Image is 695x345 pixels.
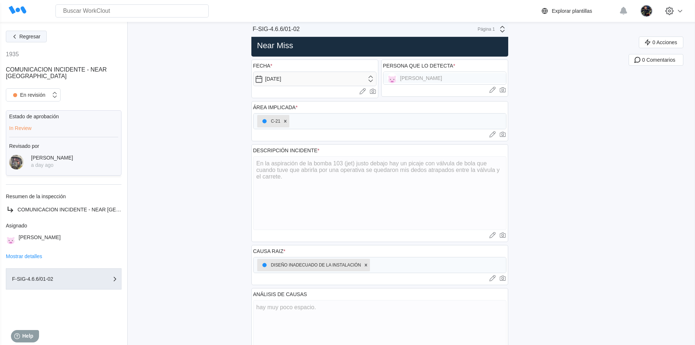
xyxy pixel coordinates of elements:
span: COMUNICACION INCIDENTE - NEAR [GEOGRAPHIC_DATA] [6,66,107,79]
img: 2a7a337f-28ec-44a9-9913-8eaa51124fce.jpg [640,5,653,17]
div: Estado de aprobación [9,114,118,119]
textarea: En la aspiración de la bomba 103 (jet) justo debajo hay un picaje con válvula de bola que cuando ... [253,156,506,230]
span: 0 Acciones [652,40,677,45]
div: [PERSON_NAME] [19,234,61,244]
a: COMUNICACION INCIDENTE - NEAR [GEOGRAPHIC_DATA] [6,205,121,214]
div: FECHA [253,63,273,69]
div: [PERSON_NAME] [31,155,73,161]
button: Regresar [6,31,47,42]
div: CAUSA RAIZ [253,248,286,254]
h2: Near Miss [254,41,505,51]
span: Regresar [19,34,40,39]
button: F-SIG-4.6.6/01-02 [6,268,121,290]
div: PERSONA QUE LO DETECTA [383,63,455,69]
div: DESCRIPCIÓN INCIDENTE [253,147,320,153]
div: F-SIG-4.6.6/01-02 [253,26,300,32]
input: Buscar WorkClout [55,4,209,18]
button: Mostrar detalles [6,254,42,259]
span: 0 Comentarios [642,57,675,62]
div: 1935 [6,51,19,58]
div: Página 1 [477,27,495,32]
div: En revisión [10,90,45,100]
div: a day ago [31,162,73,168]
img: pig.png [6,234,16,244]
button: 0 Acciones [639,37,683,48]
div: F-SIG-4.6.6/01-02 [12,276,85,281]
div: Revisado por [9,143,118,149]
img: 2f847459-28ef-4a61-85e4-954d408df519.jpg [9,155,24,169]
div: ÁREA IMPLICADA [253,104,298,110]
div: Resumen de la inspección [6,193,121,199]
div: In Review [9,125,118,131]
input: Seleccionar fecha [253,72,377,86]
div: ANÁLISIS DE CAUSAS [253,291,307,297]
a: Explorar plantillas [540,7,616,15]
span: COMUNICACION INCIDENTE - NEAR [GEOGRAPHIC_DATA] [18,207,161,212]
div: Explorar plantillas [552,8,592,14]
button: 0 Comentarios [629,54,683,66]
div: Asignado [6,223,121,229]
